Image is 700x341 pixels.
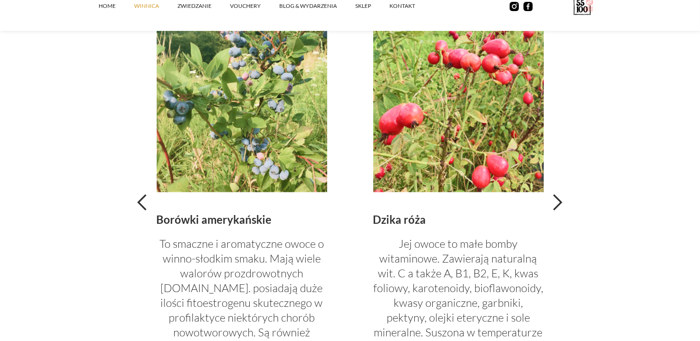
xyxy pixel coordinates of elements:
div: Dzika róża [373,214,544,225]
div: Borówki amerykańskie [157,214,327,225]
